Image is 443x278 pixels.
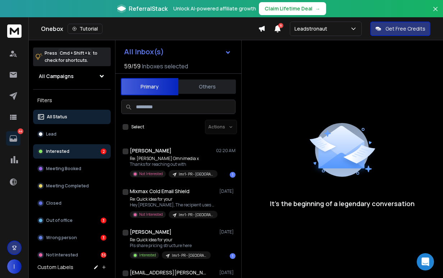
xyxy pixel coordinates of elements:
p: Interested [139,252,156,258]
p: Unlock AI-powered affiliate growth [173,5,256,12]
span: 59 / 59 [124,62,141,70]
span: ReferralStack [129,4,168,13]
p: Imr1- PR - [GEOGRAPHIC_DATA] [172,253,206,258]
p: Re: Quick idea for your [130,196,216,202]
button: All Status [33,110,111,124]
h1: [EMAIL_ADDRESS][PERSON_NAME][DOMAIN_NAME] [130,269,209,276]
h1: All Inbox(s) [124,48,164,55]
h1: All Campaigns [39,73,74,80]
button: Wrong person3 [33,231,111,245]
button: I [7,259,22,274]
h3: Custom Labels [37,264,73,271]
p: Lead [46,131,56,137]
h1: Mixmax Cold Email Shield [130,188,189,195]
div: 1 [230,253,236,259]
h1: [PERSON_NAME] [130,228,172,236]
button: Others [178,79,236,95]
a: 44 [6,131,20,146]
p: [DATE] [219,270,236,275]
button: Tutorial [68,24,102,34]
button: Meeting Completed [33,179,111,193]
button: Primary [121,78,178,95]
div: 1 [230,172,236,178]
button: Get Free Credits [370,22,430,36]
p: Imr1- PR - [GEOGRAPHIC_DATA] [179,172,213,177]
button: Out of office3 [33,213,111,228]
p: Meeting Completed [46,183,89,189]
p: Thanks for reaching out with [130,161,216,167]
p: [DATE] [219,229,236,235]
button: Lead [33,127,111,141]
span: Cmd + Shift + k [59,49,91,57]
button: Interested2 [33,144,111,159]
h3: Inboxes selected [142,62,188,70]
p: Not Interested [46,252,78,258]
button: Closed [33,196,111,210]
p: Imr1- PR - [GEOGRAPHIC_DATA] [179,212,213,218]
div: 2 [101,149,106,154]
p: [DATE] [219,188,236,194]
p: Re: Quick idea for your [130,237,211,243]
div: Open Intercom Messenger [417,253,434,270]
p: It’s the beginning of a legendary conversation [270,199,415,209]
p: Get Free Credits [385,25,425,32]
p: Not Interested [139,212,163,217]
p: Pls share pricing structure here [130,243,211,249]
div: Onebox [41,24,258,34]
p: Wrong person [46,235,77,241]
p: 02:20 AM [216,148,236,154]
label: Select [131,124,144,130]
h3: Filters [33,95,111,105]
p: Re: [PERSON_NAME] Omnimedia x [130,156,216,161]
button: All Inbox(s) [118,45,237,59]
button: Claim Lifetime Deal→ [259,2,326,15]
p: Out of office [46,218,73,223]
p: All Status [47,114,67,120]
p: Closed [46,200,61,206]
button: Meeting Booked [33,161,111,176]
p: Press to check for shortcuts. [45,50,97,64]
button: Not Interested36 [33,248,111,262]
span: 9 [278,23,283,28]
button: Close banner [431,4,440,22]
p: Interested [46,149,69,154]
div: 36 [101,252,106,258]
button: All Campaigns [33,69,111,83]
p: Not Interested [139,171,163,177]
p: 44 [18,128,23,134]
span: → [315,5,320,12]
div: 3 [101,235,106,241]
p: Hey [PERSON_NAME], The recipient uses Mixmax [130,202,216,208]
div: 3 [101,218,106,223]
p: Leadstronaut [294,25,330,32]
p: Meeting Booked [46,166,81,172]
h1: [PERSON_NAME] [130,147,172,154]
